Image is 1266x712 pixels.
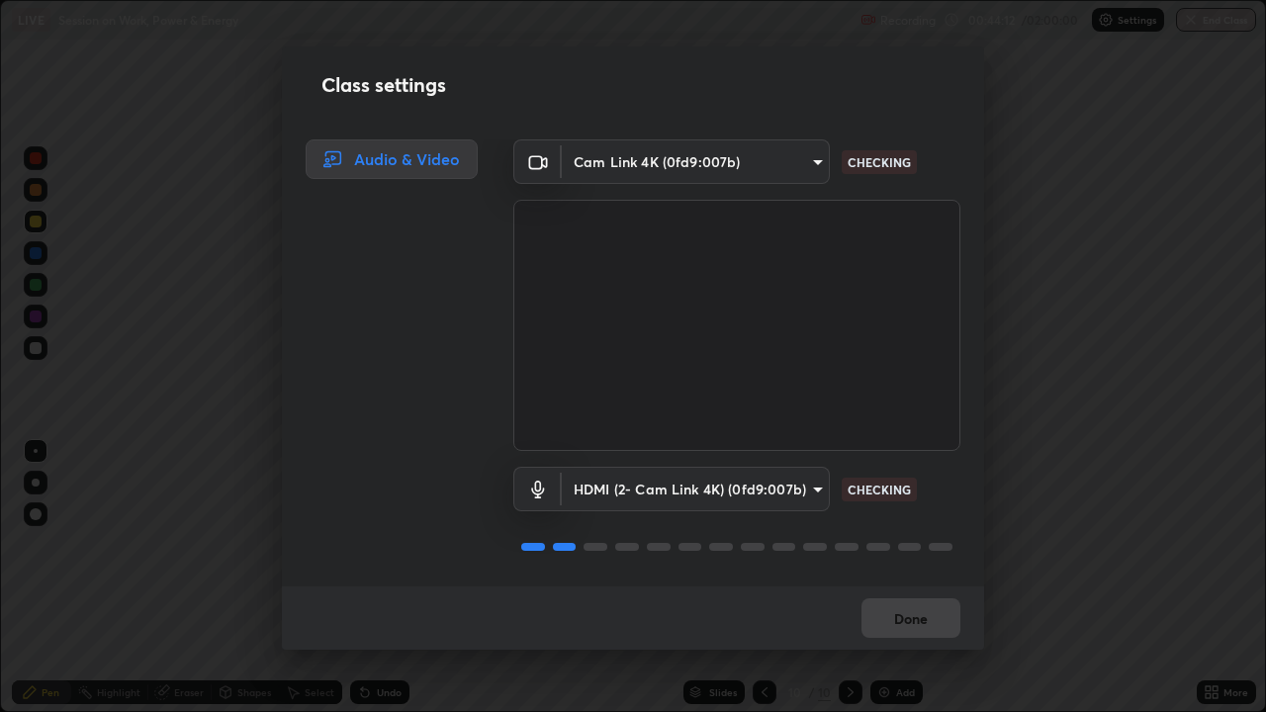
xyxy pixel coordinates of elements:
[848,153,911,171] p: CHECKING
[562,139,830,184] div: Cam Link 4K (0fd9:007b)
[562,467,830,511] div: Cam Link 4K (0fd9:007b)
[848,481,911,498] p: CHECKING
[306,139,478,179] div: Audio & Video
[321,70,446,100] h2: Class settings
